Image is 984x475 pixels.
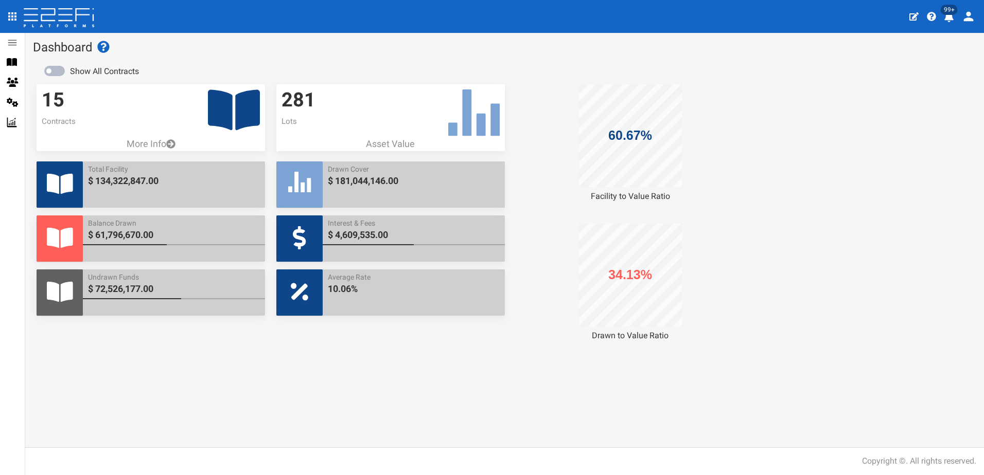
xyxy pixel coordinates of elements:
[516,191,745,203] div: Facility to Value Ratio
[70,66,139,78] label: Show All Contracts
[328,174,500,188] span: $ 181,044,146.00
[88,282,260,296] span: $ 72,526,177.00
[37,137,265,151] a: More Info
[88,174,260,188] span: $ 134,322,847.00
[282,116,500,127] p: Lots
[33,41,976,54] h1: Dashboard
[88,228,260,242] span: $ 61,796,670.00
[276,137,505,151] p: Asset Value
[328,228,500,242] span: $ 4,609,535.00
[862,455,976,467] div: Copyright ©. All rights reserved.
[328,272,500,282] span: Average Rate
[88,272,260,282] span: Undrawn Funds
[42,116,260,127] p: Contracts
[282,89,500,111] h3: 281
[328,164,500,174] span: Drawn Cover
[328,218,500,228] span: Interest & Fees
[328,282,500,296] span: 10.06%
[88,164,260,174] span: Total Facility
[42,89,260,111] h3: 15
[88,218,260,228] span: Balance Drawn
[516,330,745,342] div: Drawn to Value Ratio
